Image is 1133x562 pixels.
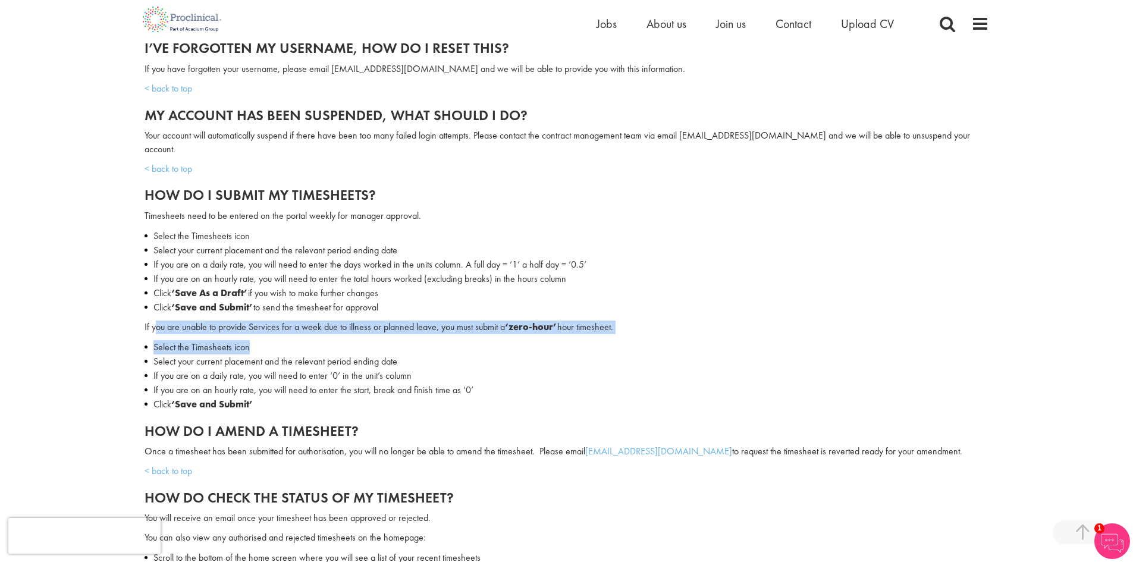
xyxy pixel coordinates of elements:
[145,62,989,76] p: If you have forgotten your username, please email [EMAIL_ADDRESS][DOMAIN_NAME] and we will be abl...
[145,209,989,223] p: Timesheets need to be entered on the portal weekly for manager approval.
[145,321,613,333] span: If you are unable to provide Services for a week due to illness or planned leave, you must submit...
[145,354,989,369] li: Select your current placement and the relevant period ending date
[145,340,989,354] li: Select the Timesheets icon
[145,397,989,412] li: Click
[505,321,557,333] b: ‘zero-hour’
[145,129,989,156] p: Your account will automatically suspend if there have been too many failed login attempts. Please...
[145,445,989,459] p: Once a timesheet has been submitted for authorisation, you will no longer be able to amend the ti...
[153,300,989,315] p: Click to send the timesheet for approval
[145,187,989,203] h2: How do I submit my timesheets?
[171,301,253,313] b: ‘Save and Submit’
[597,16,617,32] a: Jobs
[145,243,989,258] li: Select your current placement and the relevant period ending date
[171,398,253,410] b: ‘Save and Submit’
[145,383,989,397] li: If you are on an hourly rate, you will need to enter the start, break and finish time as ‘0’
[145,40,989,56] h2: I’ve forgotten my username, how do I reset this?
[841,16,894,32] a: Upload CV
[8,518,161,554] iframe: reCAPTCHA
[145,286,989,300] li: Click
[145,423,989,439] h2: How do I amend a timesheet?
[145,464,192,477] a: < back to top
[171,287,248,299] b: ‘Save As a Draft’
[145,108,989,123] h2: My account has been suspended, what should I do?
[145,258,989,272] li: If you are on a daily rate, you will need to enter the days worked in the units column. A full da...
[1094,523,1104,533] span: 1
[145,490,989,506] h2: How do check the status of my timesheet?
[248,287,378,299] span: if you wish to make further changes
[145,511,989,525] p: You will receive an email once your timesheet has been approved or rejected.
[716,16,746,32] a: Join us
[145,229,989,243] li: Select the Timesheets icon
[145,272,989,286] li: If you are on an hourly rate, you will need to enter the total hours worked (excluding breaks) in...
[1094,523,1130,559] img: Chatbot
[776,16,811,32] a: Contact
[145,82,192,95] a: < back to top
[145,369,989,383] li: If you are on a daily rate, you will need to enter ‘0’ in the unit’s column
[585,445,732,457] a: [EMAIL_ADDRESS][DOMAIN_NAME]
[145,162,192,175] a: < back to top
[646,16,686,32] a: About us
[145,531,989,545] p: You can also view any authorised and rejected timesheets on the homepage:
